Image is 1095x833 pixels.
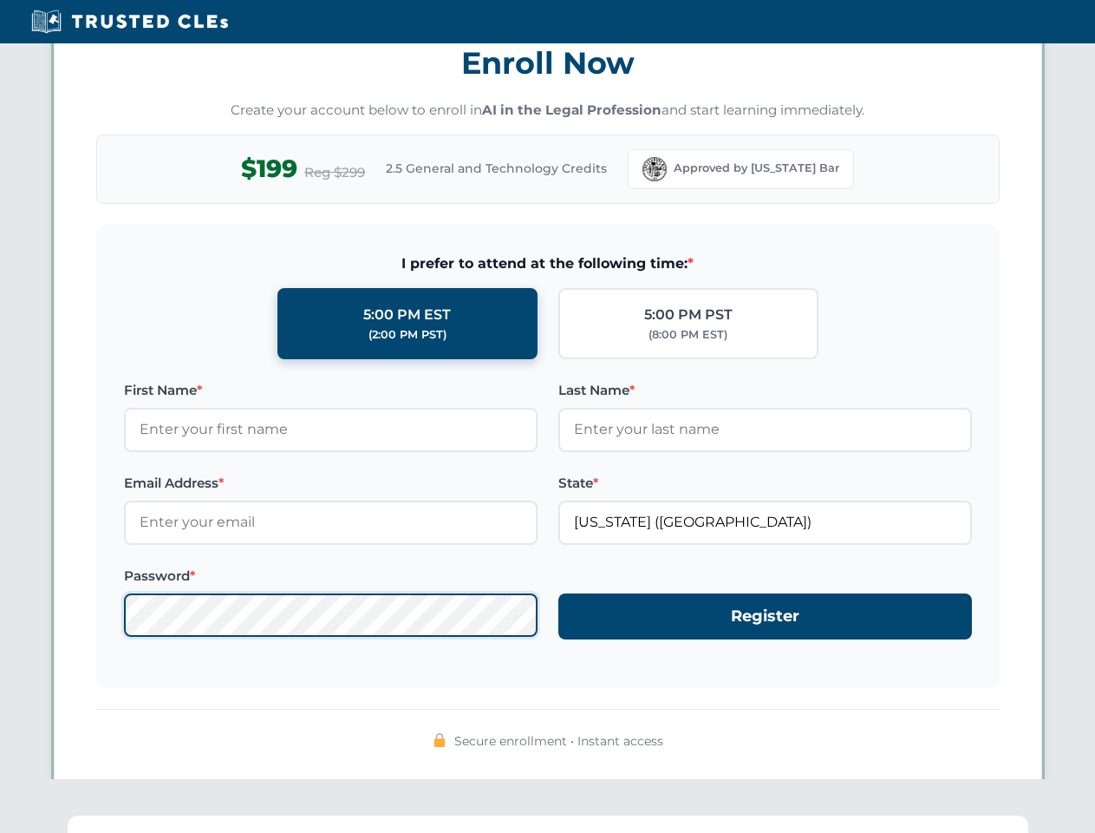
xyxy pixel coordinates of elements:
[433,733,446,747] img: 🔒
[368,326,446,344] div: (2:00 PM PST)
[96,36,1000,90] h3: Enroll Now
[674,160,839,177] span: Approved by [US_STATE] Bar
[558,594,972,640] button: Register
[644,304,733,326] div: 5:00 PM PST
[96,101,1000,121] p: Create your account below to enroll in and start learning immediately.
[124,253,972,275] span: I prefer to attend at the following time:
[124,566,538,587] label: Password
[558,408,972,451] input: Enter your last name
[124,501,538,544] input: Enter your email
[26,9,233,35] img: Trusted CLEs
[558,473,972,494] label: State
[124,473,538,494] label: Email Address
[386,159,607,178] span: 2.5 General and Technology Credits
[241,149,297,188] span: $199
[454,731,663,751] span: Secure enrollment • Instant access
[124,380,538,401] label: First Name
[363,304,451,326] div: 5:00 PM EST
[558,501,972,544] input: Florida (FL)
[649,326,727,344] div: (8:00 PM EST)
[124,408,538,451] input: Enter your first name
[304,162,365,183] span: Reg $299
[482,102,662,118] strong: AI in the Legal Profession
[642,157,667,181] img: Florida Bar
[558,380,972,401] label: Last Name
